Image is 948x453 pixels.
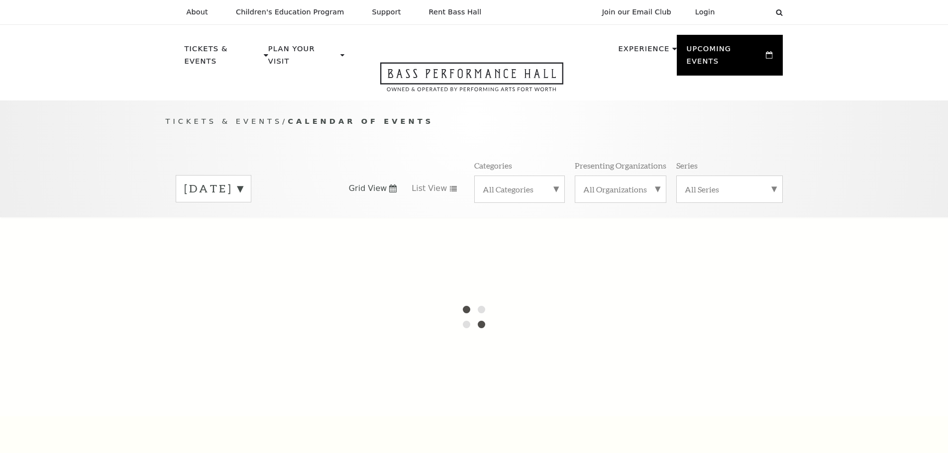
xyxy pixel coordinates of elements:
[618,43,669,61] p: Experience
[166,117,283,125] span: Tickets & Events
[185,43,262,73] p: Tickets & Events
[731,7,766,17] select: Select:
[583,184,658,194] label: All Organizations
[236,8,344,16] p: Children's Education Program
[412,183,447,194] span: List View
[483,184,556,194] label: All Categories
[474,160,512,171] p: Categories
[676,160,698,171] p: Series
[288,117,433,125] span: Calendar of Events
[349,183,387,194] span: Grid View
[184,181,243,196] label: [DATE]
[687,43,764,73] p: Upcoming Events
[575,160,666,171] p: Presenting Organizations
[429,8,482,16] p: Rent Bass Hall
[685,184,774,194] label: All Series
[166,115,783,128] p: /
[268,43,338,73] p: Plan Your Visit
[187,8,208,16] p: About
[372,8,401,16] p: Support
